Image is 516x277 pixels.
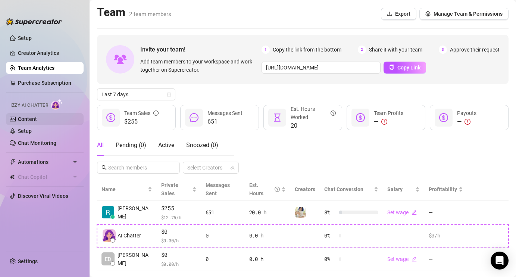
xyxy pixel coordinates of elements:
[249,231,286,240] div: 0.0 h
[207,117,243,126] span: 651
[103,229,116,242] img: izzy-ai-chatter-avatar-DDCN_rTZ.svg
[249,255,286,263] div: 0.0 h
[206,182,230,196] span: Messages Sent
[249,181,280,197] div: Est. Hours
[387,209,417,215] a: Set wageedit
[18,35,32,41] a: Setup
[457,110,476,116] span: Payouts
[10,102,48,109] span: Izzy AI Chatter
[374,110,403,116] span: Team Profits
[331,105,336,121] span: question-circle
[275,181,280,197] span: question-circle
[153,109,159,117] span: info-circle
[161,237,197,244] span: $ 0.00 /h
[419,8,509,20] button: Manage Team & Permissions
[291,105,336,121] div: Est. Hours Worked
[387,186,403,192] span: Salary
[101,185,146,193] span: Name
[457,117,476,126] div: —
[140,45,262,54] span: Invite your team!
[18,171,71,183] span: Chat Copilot
[108,164,169,172] input: Search members
[105,255,111,263] span: ED
[190,113,198,122] span: message
[295,207,306,218] img: Lizbeth
[206,208,240,217] div: 651
[291,121,336,130] span: 20
[249,208,286,217] div: 20.0 h
[424,248,467,271] td: —
[167,92,171,97] span: calendar
[369,46,422,54] span: Share it with your team
[161,260,197,268] span: $ 0.00 /h
[18,65,54,71] a: Team Analytics
[101,165,107,170] span: search
[273,46,341,54] span: Copy the link from the bottom
[18,116,37,122] a: Content
[491,252,509,270] div: Open Intercom Messenger
[324,231,336,240] span: 0 %
[384,62,426,74] button: Copy Link
[412,210,417,215] span: edit
[51,99,63,110] img: AI Chatter
[439,46,447,54] span: 3
[425,11,431,16] span: setting
[387,11,392,16] span: download
[324,255,336,263] span: 0 %
[10,174,15,180] img: Chat Copilot
[439,113,448,122] span: dollar-circle
[124,109,159,117] div: Team Sales
[450,46,500,54] span: Approve their request
[381,8,416,20] button: Export
[389,65,394,70] span: copy
[101,89,171,100] span: Last 7 days
[424,201,467,224] td: —
[10,159,16,165] span: thunderbolt
[395,11,410,17] span: Export
[97,141,104,150] div: All
[118,204,152,221] span: [PERSON_NAME]
[374,117,403,126] div: —
[18,258,38,264] a: Settings
[18,80,71,86] a: Purchase Subscription
[429,231,463,240] div: $0 /h
[102,206,114,218] img: Rebecca C
[206,255,240,263] div: 0
[18,193,68,199] a: Discover Viral Videos
[324,186,363,192] span: Chat Conversion
[356,113,365,122] span: dollar-circle
[124,117,159,126] span: $255
[324,208,336,217] span: 8 %
[207,110,243,116] span: Messages Sent
[118,251,152,267] span: [PERSON_NAME]
[397,65,420,71] span: Copy Link
[140,57,259,74] span: Add team members to your workspace and work together on Supercreator.
[97,178,157,201] th: Name
[118,231,141,240] span: AI Chatter
[129,11,171,18] span: 2 team members
[106,113,115,122] span: dollar-circle
[230,165,235,170] span: team
[186,141,218,149] span: Snoozed ( 0 )
[387,256,417,262] a: Set wageedit
[262,46,270,54] span: 1
[18,140,56,146] a: Chat Monitoring
[161,227,197,236] span: $0
[381,119,387,125] span: exclamation-circle
[18,47,78,59] a: Creator Analytics
[161,214,197,221] span: $ 12.75 /h
[18,128,32,134] a: Setup
[158,141,174,149] span: Active
[18,156,71,168] span: Automations
[434,11,503,17] span: Manage Team & Permissions
[465,119,470,125] span: exclamation-circle
[116,141,146,150] div: Pending ( 0 )
[161,250,197,259] span: $0
[290,178,320,201] th: Creators
[161,182,178,196] span: Private Sales
[429,186,457,192] span: Profitability
[412,256,417,262] span: edit
[161,204,197,213] span: $255
[273,113,282,122] span: hourglass
[358,46,366,54] span: 2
